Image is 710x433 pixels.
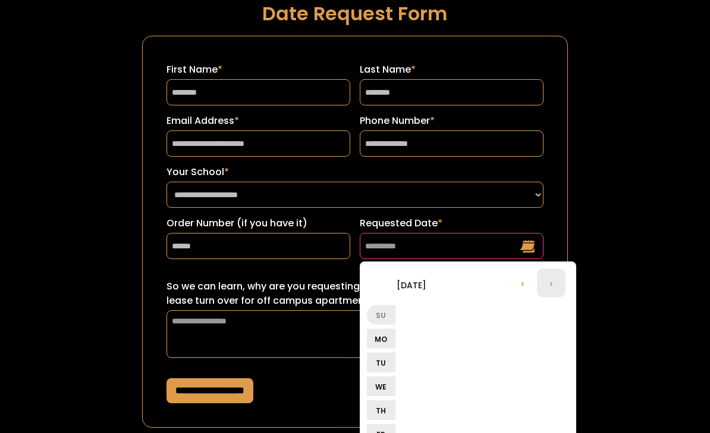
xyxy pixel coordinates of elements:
[508,269,537,297] li: ‹
[367,270,456,299] li: [DATE]
[166,216,350,230] label: Order Number (if you have it)
[166,63,350,77] label: First Name
[360,216,544,230] label: Requested Date
[367,353,395,372] li: Tu
[360,63,544,77] label: Last Name
[367,329,395,348] li: Mo
[367,400,395,420] li: Th
[142,3,568,24] h1: Date Request Form
[166,165,544,179] label: Your School
[360,114,544,128] label: Phone Number
[166,279,544,308] label: So we can learn, why are you requesting this date? (ex: sorority recruitment, lease turn over for...
[166,114,350,128] label: Email Address
[367,305,395,325] li: Su
[537,269,566,297] li: ›
[142,36,568,428] form: Request a Date Form
[367,376,395,396] li: We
